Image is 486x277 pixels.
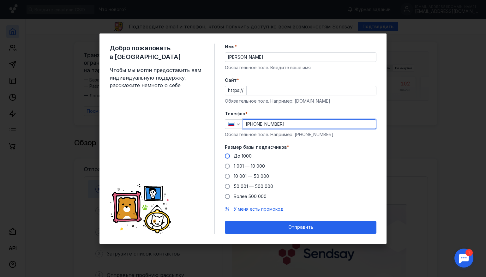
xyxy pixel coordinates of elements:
[225,144,287,150] span: Размер базы подписчиков
[234,194,267,199] span: Более 500 000
[110,66,204,89] span: Чтобы мы могли предоставить вам индивидуальную поддержку, расскажите немного о себе
[225,64,376,71] div: Обязательное поле. Введите ваше имя
[225,98,376,104] div: Обязательное поле. Например: [DOMAIN_NAME]
[288,225,313,230] span: Отправить
[234,173,269,179] span: 10 001 — 50 000
[225,44,235,50] span: Имя
[234,163,265,169] span: 1 001 — 10 000
[234,153,252,159] span: До 1000
[234,206,284,212] button: У меня есть промокод
[225,77,237,83] span: Cайт
[14,4,21,11] div: 1
[225,131,376,138] div: Обязательное поле. Например: [PHONE_NUMBER]
[234,184,273,189] span: 50 001 — 500 000
[110,44,204,61] span: Добро пожаловать в [GEOGRAPHIC_DATA]
[225,111,245,117] span: Телефон
[225,221,376,234] button: Отправить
